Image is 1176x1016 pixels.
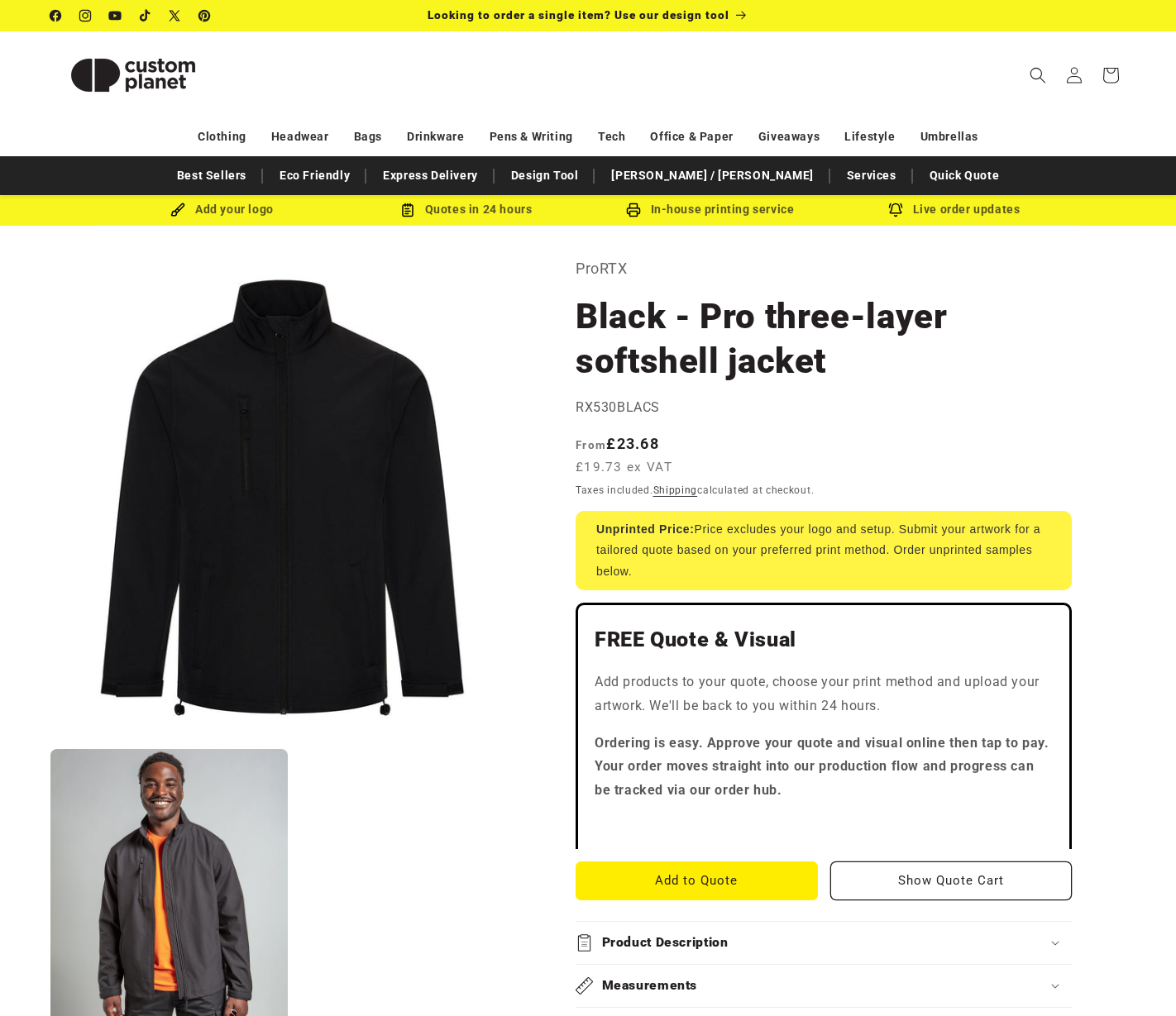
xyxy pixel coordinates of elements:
[839,161,905,190] a: Services
[653,484,698,496] a: Shipping
[1020,57,1056,93] summary: Search
[602,977,698,995] h2: Measurements
[595,670,1053,718] p: Add products to your quote, choose your print method and upload your artwork. We'll be back to yo...
[626,203,641,217] img: In-house printing
[888,203,903,217] img: Order updates
[595,627,1053,653] h2: FREE Quote & Visual
[595,735,1049,799] strong: Ordering is easy. Approve your quote and visual online then tap to pay. Your order moves straight...
[170,203,185,217] img: Brush Icon
[490,122,573,151] a: Pens & Writing
[576,861,818,900] button: Add to Quote
[921,161,1008,190] a: Quick Quote
[50,38,216,112] img: Custom Planet
[650,122,733,151] a: Office & Paper
[169,161,255,190] a: Best Sellers
[920,122,978,151] a: Umbrellas
[576,435,659,452] strong: £23.68
[576,482,1072,498] div: Taxes included. calculated at checkout.
[271,122,329,151] a: Headwear
[576,965,1072,1007] summary: Measurements
[576,511,1072,590] div: Price excludes your logo and setup. Submit your artwork for a tailored quote based on your prefer...
[576,294,1072,384] h1: Black - Pro three-layer softshell jacket
[428,8,729,21] span: Looking to order a single item? Use our design tool
[595,816,1053,832] iframe: Customer reviews powered by Trustpilot
[576,255,1072,282] p: ProRTX
[596,522,695,536] strong: Unprinted Price:
[375,161,486,190] a: Express Delivery
[576,922,1072,964] summary: Product Description
[503,161,587,190] a: Design Tool
[354,122,382,151] a: Bags
[844,122,895,151] a: Lifestyle
[100,199,344,220] div: Add your logo
[602,934,729,952] h2: Product Description
[603,161,821,190] a: [PERSON_NAME] / [PERSON_NAME]
[830,861,1073,900] button: Show Quote Cart
[198,122,246,151] a: Clothing
[407,122,464,151] a: Drinkware
[598,122,625,151] a: Tech
[400,203,415,217] img: Order Updates Icon
[576,399,660,415] span: RX530BLACS
[576,438,606,451] span: From
[45,31,222,118] a: Custom Planet
[271,161,358,190] a: Eco Friendly
[588,199,832,220] div: In-house printing service
[576,458,672,477] span: £19.73 ex VAT
[758,122,820,151] a: Giveaways
[344,199,588,220] div: Quotes in 24 hours
[832,199,1076,220] div: Live order updates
